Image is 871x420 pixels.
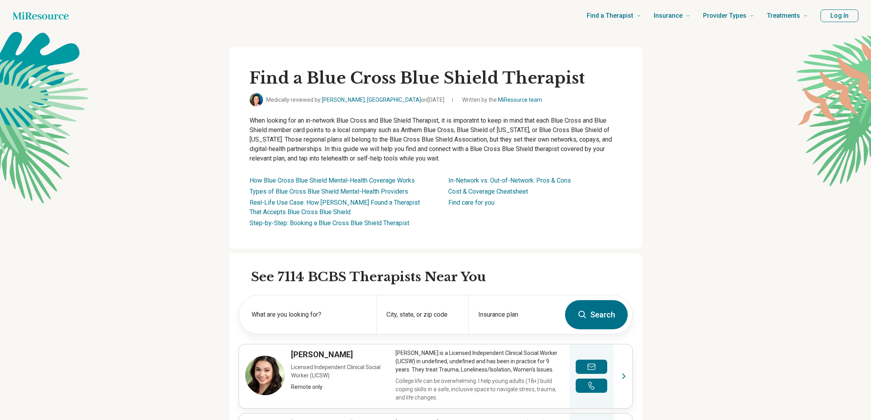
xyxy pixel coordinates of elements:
[821,9,858,22] button: Log In
[13,8,69,24] a: Home page
[250,116,622,163] p: When looking for an in-network Blue Cross and Blue Shield Therapist, it is imporatnt to keep in m...
[767,10,800,21] span: Treatments
[250,219,409,227] a: Step-by-Step: Booking a Blue Cross Blue Shield Therapist
[421,97,444,103] span: on [DATE]
[448,188,528,195] a: Cost & Coverage Cheatsheet
[250,177,415,184] a: How Blue Cross Blue Shield Mental-Health Coverage Works
[266,96,444,104] span: Medically reviewed by
[448,199,494,206] a: Find care for you
[252,310,367,319] label: What are you looking for?
[565,300,628,329] button: Search
[250,199,420,216] a: Real-Life Use Case: How [PERSON_NAME] Found a Therapist That Accepts Blue Cross Blue Shield
[498,97,542,103] a: MiResource team
[322,97,421,103] a: [PERSON_NAME], [GEOGRAPHIC_DATA]
[576,360,607,374] button: Send a message
[462,96,542,104] span: Written by the
[448,177,571,184] a: In-Network vs. Out-of-Network: Pros & Cons
[703,10,746,21] span: Provider Types
[576,379,607,393] button: Make a phone call
[250,68,622,88] h1: Find a Blue Cross Blue Shield Therapist
[654,10,683,21] span: Insurance
[251,269,633,286] h2: See 7114 BCBS Therapists Near You
[250,188,408,195] a: Types of Blue Cross Blue Shield Mental-Health Providers
[587,10,633,21] span: Find a Therapist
